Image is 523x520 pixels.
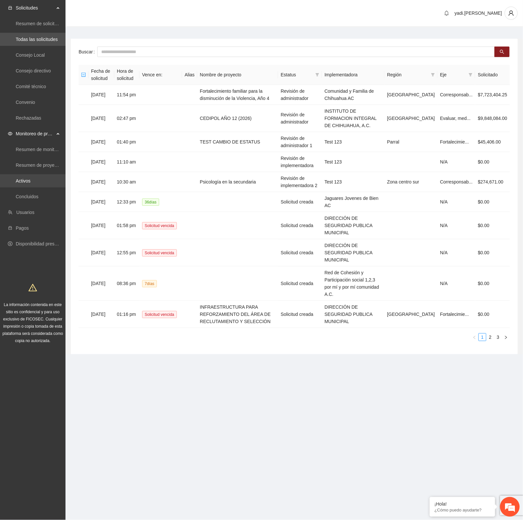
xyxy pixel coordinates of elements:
a: Todas las solicitudes [16,37,58,42]
span: filter [314,70,321,80]
span: Estamos en línea. [38,87,90,154]
td: $9,848,084.00 [475,105,510,132]
td: $0.00 [475,212,510,239]
td: 01:40 pm [114,132,140,152]
span: filter [431,73,435,77]
span: La información contenida en este sitio es confidencial y para uso exclusivo de FICOSEC. Cualquier... [3,302,63,343]
a: Resumen de monitoreo [16,147,64,152]
span: Corresponsab... [440,92,473,97]
td: N/A [438,266,476,301]
a: Comité técnico [16,84,46,89]
textarea: Escriba su mensaje y pulse “Intro” [3,179,125,202]
div: Chatee con nosotros ahora [34,33,110,42]
td: [DATE] [88,105,114,132]
td: Red de Cohesión y Participación social 1,2,3 por mí y por mí comunidad A.C. [322,266,384,301]
span: minus-square [81,72,86,77]
td: Parral [384,132,438,152]
td: DIRECCIÓN DE SEGURIDAD PUBLICA MUNICIPAL [322,301,384,328]
td: $0.00 [475,266,510,301]
td: [DATE] [88,266,114,301]
button: user [505,7,518,20]
span: 7 día s [142,280,157,287]
span: Corresponsab... [440,179,473,184]
td: $274,671.00 [475,172,510,192]
td: DIRECCIÓN DE SEGURIDAD PUBLICA MUNICIPAL [322,212,384,239]
p: ¿Cómo puedo ayudarte? [435,508,490,512]
span: filter [430,70,436,80]
td: Solicitud creada [278,266,322,301]
td: [GEOGRAPHIC_DATA] [384,85,438,105]
span: bell [442,10,452,16]
td: $0.00 [475,152,510,172]
td: [DATE] [88,172,114,192]
span: yadi.[PERSON_NAME] [455,10,502,16]
th: Alias [182,65,197,85]
td: Solicitud creada [278,301,322,328]
td: [GEOGRAPHIC_DATA] [384,105,438,132]
td: Psicología en la secundaria [197,172,278,192]
div: Minimizar ventana de chat en vivo [107,3,123,19]
td: Revisión de administrador 1 [278,132,322,152]
button: left [471,333,478,341]
td: Test 123 [322,152,384,172]
span: filter [315,73,319,77]
td: [DATE] [88,239,114,266]
a: Consejo directivo [16,68,51,73]
li: Next Page [502,333,510,341]
td: Revisión de administrador [278,85,322,105]
td: 01:16 pm [114,301,140,328]
th: Hora de solicitud [114,65,140,85]
li: 2 [486,333,494,341]
div: ¡Hola! [435,501,490,507]
li: Previous Page [471,333,478,341]
th: Implementadora [322,65,384,85]
a: 2 [487,334,494,341]
td: Test 123 [322,132,384,152]
td: Fortalecimiento familiar para la disminución de la Violencia, Año 4 [197,85,278,105]
label: Buscar [79,47,97,57]
span: eye [8,131,12,136]
span: Solicitud vencida [142,222,177,229]
span: Fortalecimie... [440,312,469,317]
td: Revisión de implementadora 2 [278,172,322,192]
button: bell [441,8,452,18]
span: Estatus [281,71,313,78]
th: Fecha de solicitud [88,65,114,85]
td: N/A [438,239,476,266]
a: Pagos [16,225,29,231]
span: Solicitud vencida [142,249,177,257]
td: Comunidad y Familia de Chihuahua AC [322,85,384,105]
td: Revisión de administrador [278,105,322,132]
a: Activos [16,178,30,183]
td: Solicitud creada [278,212,322,239]
td: N/A [438,152,476,172]
td: $45,406.00 [475,132,510,152]
span: Eje [440,71,466,78]
span: Solicitud vencida [142,311,177,318]
td: $0.00 [475,301,510,328]
th: Nombre de proyecto [197,65,278,85]
td: INSTITUTO DE FORMACION INTEGRAL DE CHIHUAHUA, A.C. [322,105,384,132]
span: 36 día s [142,199,159,206]
td: 11:10 am [114,152,140,172]
span: Evaluar, med... [440,116,471,121]
td: Revisión de implementadora [278,152,322,172]
td: [DATE] [88,192,114,212]
td: [GEOGRAPHIC_DATA] [384,301,438,328]
li: 3 [494,333,502,341]
a: Convenio [16,100,35,105]
span: right [504,336,508,339]
td: Jaguares Jovenes de Bien AC [322,192,384,212]
td: 12:33 pm [114,192,140,212]
span: warning [28,283,37,292]
td: DIRECCIÓN DE SEGURIDAD PUBLICA MUNICIPAL [322,239,384,266]
td: $0.00 [475,239,510,266]
td: [DATE] [88,152,114,172]
th: Vence en: [140,65,182,85]
td: [DATE] [88,301,114,328]
td: $7,723,404.25 [475,85,510,105]
td: Zona centro sur [384,172,438,192]
span: Monitoreo de proyectos [16,127,54,140]
span: Región [387,71,428,78]
td: [DATE] [88,212,114,239]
